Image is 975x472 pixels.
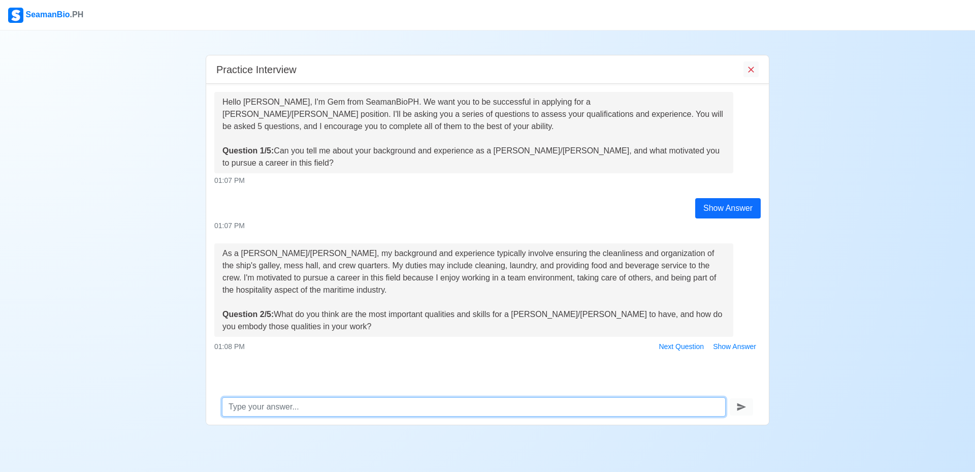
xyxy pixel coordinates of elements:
div: 01:08 PM [214,339,761,355]
div: As a [PERSON_NAME]/[PERSON_NAME], my background and experience typically involve ensuring the cle... [222,247,725,333]
button: End Interview [743,61,759,77]
span: .PH [70,10,84,19]
div: Hello [PERSON_NAME], I'm Gem from SeamanBioPH. We want you to be successful in applying for a [PE... [222,96,725,169]
button: Show Answer [708,339,761,355]
h5: Practice Interview [216,64,297,76]
strong: Question 1/5: [222,146,274,155]
strong: Question 2/5: [222,310,274,319]
div: SeamanBio [8,8,83,23]
img: Logo [8,8,23,23]
button: Next Question [654,339,708,355]
div: 01:07 PM [214,175,761,186]
div: 01:07 PM [214,221,761,231]
div: Show Answer [695,198,761,218]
